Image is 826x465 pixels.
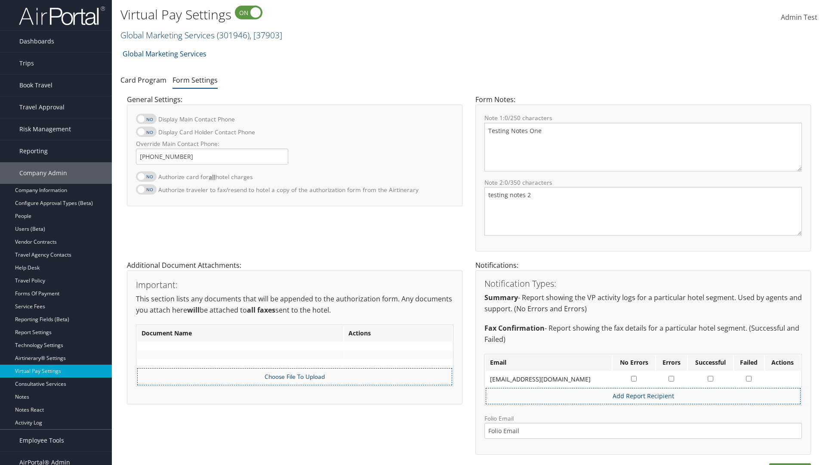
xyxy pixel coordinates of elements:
[484,292,802,314] p: - Report showing the VP activity logs for a particular hotel segment. Used by agents and support....
[505,114,508,122] span: 0
[247,305,275,315] strong: all faxes
[120,94,469,214] div: General Settings:
[19,31,54,52] span: Dashboards
[120,29,282,41] a: Global Marketing Services
[158,124,255,140] label: Display Card Holder Contact Phone
[613,355,655,371] th: No Errors
[486,372,612,387] td: [EMAIL_ADDRESS][DOMAIN_NAME]
[781,4,817,31] a: Admin Test
[136,139,288,148] label: Override Main Contact Phone:
[486,355,612,371] th: Email
[469,260,817,463] div: Notifications:
[781,12,817,22] span: Admin Test
[123,45,206,62] a: Global Marketing Services
[688,355,733,371] th: Successful
[484,187,802,236] textarea: testing notes 2
[19,6,105,26] img: airportal-logo.png
[19,118,71,140] span: Risk Management
[19,53,34,74] span: Trips
[120,75,166,85] a: Card Program
[120,6,585,24] h1: Virtual Pay Settings
[484,323,545,333] strong: Fax Confirmation
[19,140,48,162] span: Reporting
[187,305,200,315] strong: will
[484,178,802,187] label: Note 2: /350 characters
[250,29,282,41] span: , [ 37903 ]
[656,355,687,371] th: Errors
[19,162,67,184] span: Company Admin
[158,182,419,198] label: Authorize traveler to fax/resend to hotel a copy of the authorization form from the Airtinerary
[344,326,452,341] th: Actions
[19,430,64,451] span: Employee Tools
[765,355,801,371] th: Actions
[136,281,453,289] h3: Important:
[484,279,802,288] h3: Notification Types:
[158,111,235,127] label: Display Main Contact Phone
[136,294,453,316] p: This section lists any documents that will be appended to the authorization form. Any documents y...
[484,114,802,122] label: Note 1: /250 characters
[484,414,802,439] label: Folio Email
[469,94,817,260] div: Form Notes:
[142,372,447,381] label: Choose File To Upload
[484,423,802,439] input: Folio Email
[209,173,216,181] strong: all
[217,29,250,41] span: ( 301946 )
[19,96,65,118] span: Travel Approval
[19,74,52,96] span: Book Travel
[173,75,218,85] a: Form Settings
[613,392,674,400] a: Add Report Recipient
[158,169,253,185] label: Authorize card for hotel charges
[484,293,518,302] strong: Summary
[484,123,802,171] textarea: Testing Notes One
[484,323,802,345] p: - Report showing the fax details for a particular hotel segment. (Successful and Failed)
[137,326,343,341] th: Document Name
[734,355,764,371] th: Failed
[120,260,469,413] div: Additional Document Attachments:
[505,178,508,186] span: 0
